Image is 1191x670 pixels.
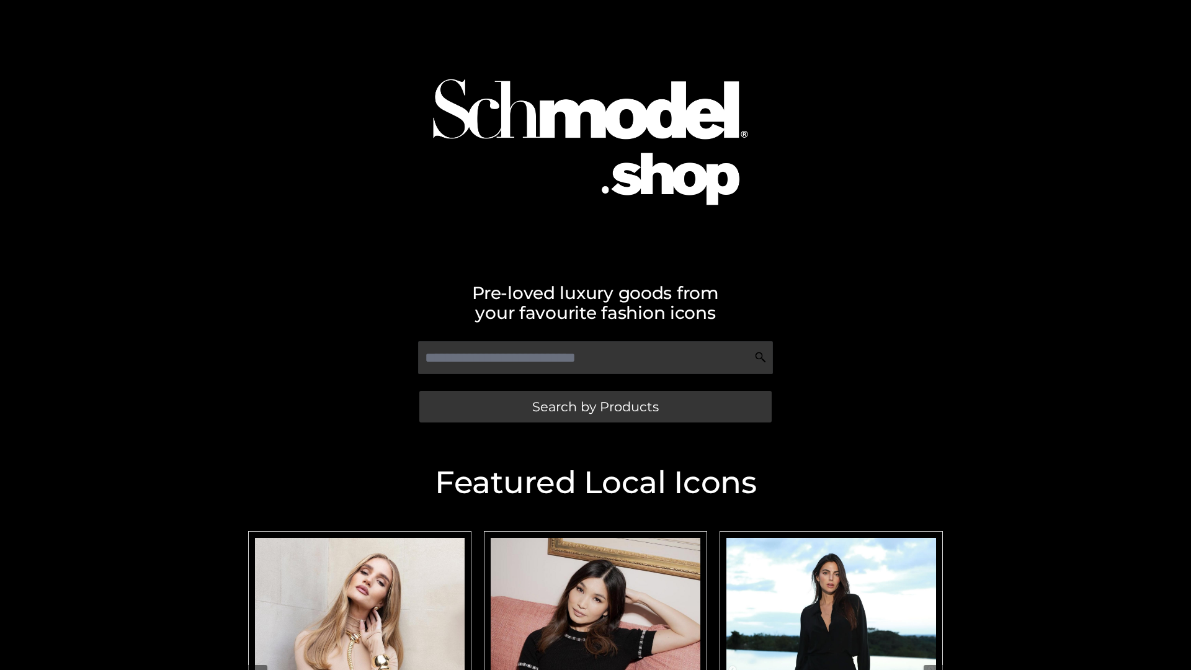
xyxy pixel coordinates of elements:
h2: Pre-loved luxury goods from your favourite fashion icons [242,283,949,323]
img: Search Icon [754,351,767,364]
h2: Featured Local Icons​ [242,467,949,498]
span: Search by Products [532,400,659,413]
a: Search by Products [419,391,772,422]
